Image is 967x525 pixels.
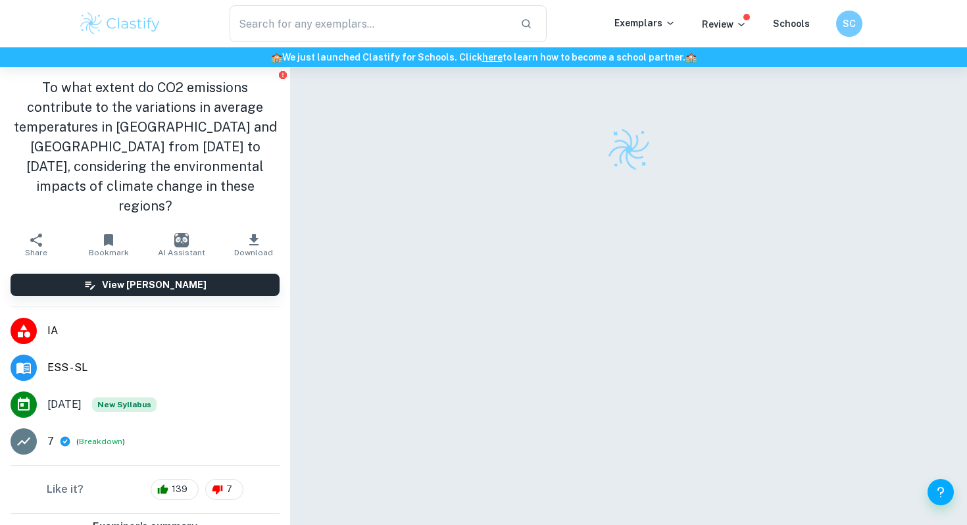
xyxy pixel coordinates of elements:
[89,248,129,257] span: Bookmark
[102,278,207,292] h6: View [PERSON_NAME]
[205,479,243,500] div: 7
[230,5,510,42] input: Search for any exemplars...
[234,248,273,257] span: Download
[685,52,697,63] span: 🏫
[702,17,747,32] p: Review
[3,50,964,64] h6: We just launched Clastify for Schools. Click to learn how to become a school partner.
[482,52,503,63] a: here
[11,78,280,216] h1: To what extent do CO2 emissions contribute to the variations in average temperatures in [GEOGRAPH...
[72,226,145,263] button: Bookmark
[47,323,280,339] span: IA
[47,434,54,449] p: 7
[836,11,862,37] button: SC
[218,226,290,263] button: Download
[76,436,125,448] span: ( )
[151,479,199,500] div: 139
[47,397,82,413] span: [DATE]
[92,397,157,412] div: Starting from the May 2026 session, the ESS IA requirements have changed. We created this exempla...
[25,248,47,257] span: Share
[174,233,189,247] img: AI Assistant
[92,397,157,412] span: New Syllabus
[79,436,122,447] button: Breakdown
[158,248,205,257] span: AI Assistant
[773,18,810,29] a: Schools
[271,52,282,63] span: 🏫
[47,360,280,376] span: ESS - SL
[614,16,676,30] p: Exemplars
[278,70,287,80] button: Report issue
[605,126,653,174] img: Clastify logo
[47,482,84,497] h6: Like it?
[842,16,857,31] h6: SC
[928,479,954,505] button: Help and Feedback
[145,226,218,263] button: AI Assistant
[164,483,195,496] span: 139
[78,11,162,37] img: Clastify logo
[11,274,280,296] button: View [PERSON_NAME]
[219,483,239,496] span: 7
